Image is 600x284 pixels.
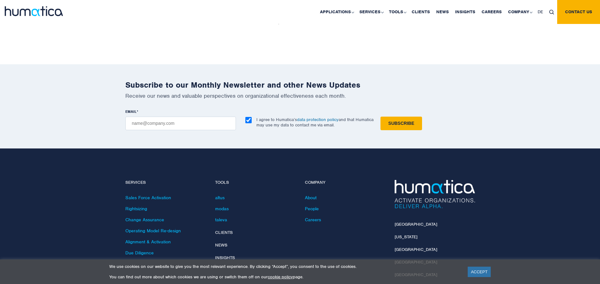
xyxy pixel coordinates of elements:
[305,180,385,185] h4: Company
[468,267,491,277] a: ACCEPT
[125,117,236,130] input: name@company.com
[215,180,295,185] h4: Tools
[125,80,475,90] h2: Subscribe to our Monthly Newsletter and other News Updates
[245,117,252,123] input: I agree to Humatica’sdata protection policyand that Humatica may use my data to contact me via em...
[395,222,437,227] a: [GEOGRAPHIC_DATA]
[549,10,554,14] img: search_icon
[395,180,475,208] img: Humatica
[256,117,374,128] p: I agree to Humatica’s and that Humatica may use my data to contact me via email.
[215,195,225,200] a: altus
[125,239,171,245] a: Alignment & Activation
[268,274,293,280] a: cookie policy
[297,117,339,122] a: data protection policy
[305,217,321,223] a: Careers
[125,217,164,223] a: Change Assurance
[5,6,63,16] img: logo
[215,242,227,248] a: News
[215,230,233,235] a: Clients
[125,228,181,234] a: Operating Model Re-design
[125,206,147,212] a: Rightsizing
[125,180,206,185] h4: Services
[215,206,229,212] a: modas
[125,250,154,256] a: Due Diligence
[125,195,171,200] a: Sales Force Activation
[380,117,422,130] input: Subscribe
[125,92,475,99] p: Receive our news and valuable perspectives on organizational effectiveness each month.
[125,109,137,114] span: EMAIL
[395,234,417,240] a: [US_STATE]
[109,274,460,280] p: You can find out more about which cookies we are using or switch them off on our page.
[109,264,460,269] p: We use cookies on our website to give you the most relevant experience. By clicking “Accept”, you...
[215,255,235,260] a: Insights
[305,206,319,212] a: People
[215,217,227,223] a: taleva
[538,9,543,14] span: DE
[305,195,317,200] a: About
[395,247,437,252] a: [GEOGRAPHIC_DATA]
